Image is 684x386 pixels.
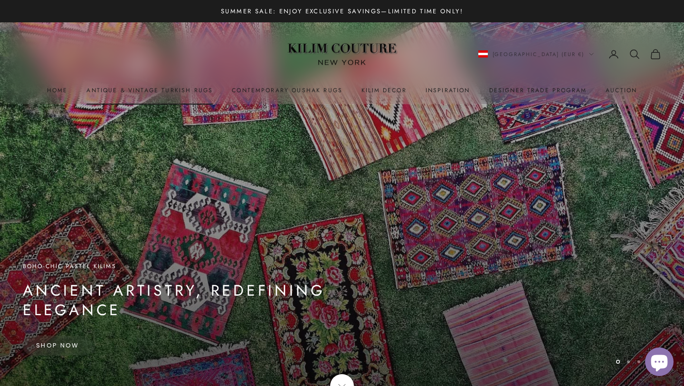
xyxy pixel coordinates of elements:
a: Designer Trade Program [489,86,587,95]
span: [GEOGRAPHIC_DATA] (EUR €) [493,50,585,58]
inbox-online-store-chat: Shopify online store chat [642,347,676,378]
a: Home [47,86,68,95]
a: Inspiration [426,86,470,95]
img: Austria [478,50,488,58]
p: Boho-Chic Pastel Kilims [23,261,393,271]
a: Auction [606,86,637,95]
a: Contemporary Oushak Rugs [232,86,342,95]
img: Logo of Kilim Couture New York [283,32,401,77]
summary: Kilim Decor [361,86,407,95]
button: Change country or currency [478,50,594,58]
nav: Primary navigation [23,86,661,95]
a: Shop Now [23,336,93,356]
a: Antique & Vintage Turkish Rugs [86,86,213,95]
p: Summer Sale: Enjoy Exclusive Savings—Limited Time Only! [221,6,463,16]
nav: Secondary navigation [478,48,662,60]
p: Ancient Artistry, Redefining Elegance [23,281,393,320]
